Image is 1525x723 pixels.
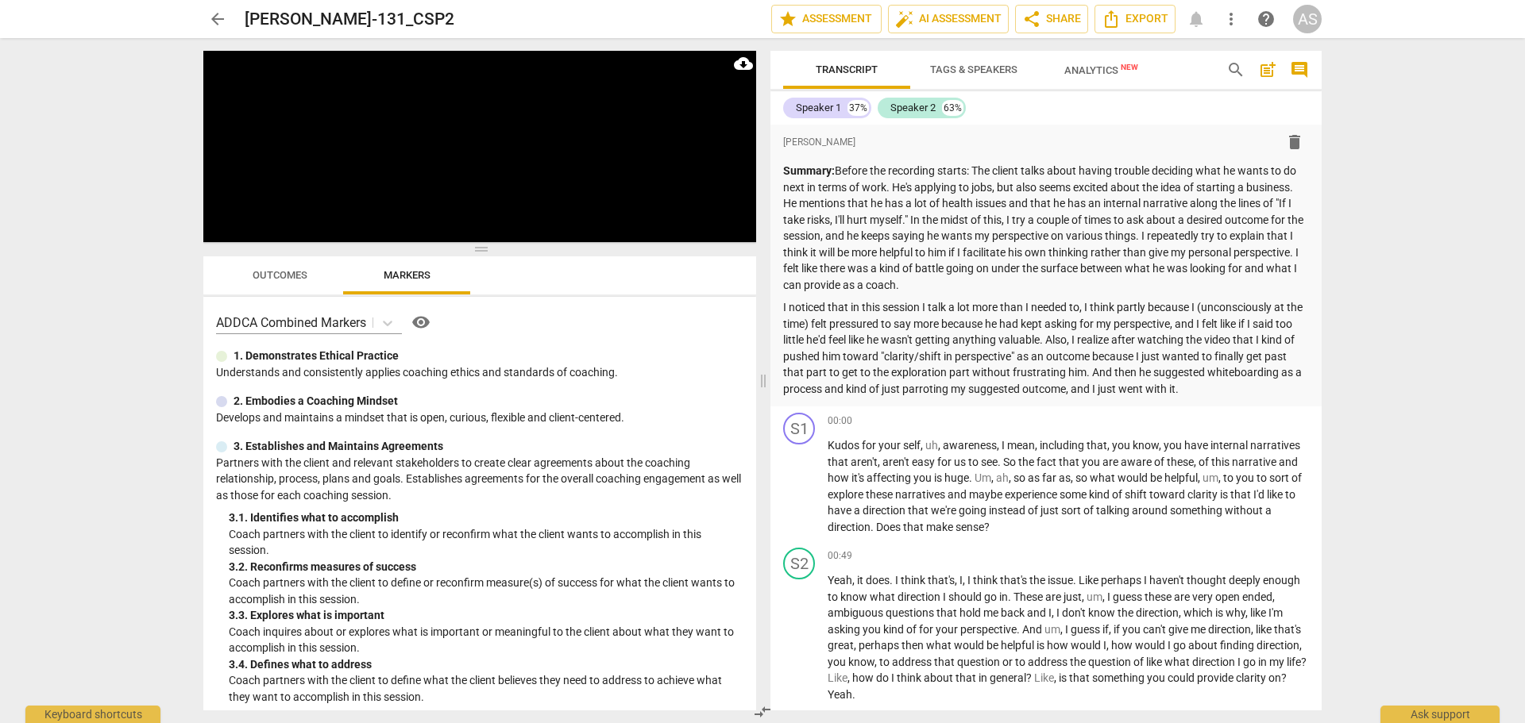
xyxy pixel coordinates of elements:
span: think [901,574,928,586]
span: these [1145,590,1174,603]
span: of [1028,504,1040,517]
p: Coach partners with the client to identify or reconfirm what the client wants to accomplish in th... [229,526,743,559]
span: and [948,488,969,501]
span: 00:49 [828,549,852,563]
span: arrow_back [208,10,227,29]
span: direction [828,521,871,533]
span: I [959,574,963,586]
span: . [998,456,1003,468]
p: Coach partners with the client to define or reconfirm measure(s) of success for what the client w... [229,575,743,607]
span: narrative [1232,456,1279,468]
span: Kudos [828,439,862,452]
span: Filler word [925,439,938,452]
span: , [1107,439,1112,452]
span: toward [1149,488,1187,501]
span: just [1064,590,1082,603]
span: it's [851,471,867,484]
p: Coach inquires about or explores what is important or meaningful to the client about what they wa... [229,624,743,656]
div: 3. 1. Identifies what to accomplish [229,510,743,526]
span: search [1226,60,1245,79]
span: haven't [1149,574,1187,586]
span: self [903,439,921,452]
span: of [906,623,919,636]
p: Before the recording starts: The client talks about having trouble deciding what he wants to do n... [783,163,1309,293]
span: know [848,656,874,668]
span: I [1065,623,1071,636]
span: I'm [1268,606,1283,619]
span: if [1102,623,1109,636]
span: . [969,471,975,484]
span: be [1150,471,1164,484]
span: , [1251,623,1256,636]
span: So [1003,456,1018,468]
span: that [1230,488,1253,501]
span: . [1017,623,1022,636]
span: clarity [1187,488,1220,501]
span: direction [898,590,943,603]
span: , [997,439,1002,452]
span: more_vert [1222,10,1241,29]
span: I [895,574,901,586]
span: compare_arrows [753,702,772,721]
span: sort [1061,504,1083,517]
span: back [1001,606,1027,619]
span: you [913,471,934,484]
span: that [934,656,957,668]
span: of [1112,488,1125,501]
span: Like [1079,574,1101,586]
div: 3. 2. Reconfirms measures of success [229,559,743,575]
span: which [1183,606,1215,619]
span: experience [1005,488,1060,501]
span: , [1245,606,1250,619]
span: are [1174,590,1192,603]
span: Filler word [996,471,1009,484]
span: Filler word [1087,590,1102,603]
span: to [1285,488,1295,501]
span: I [1168,639,1173,652]
span: how [1047,639,1071,652]
span: comment [1290,60,1309,79]
span: , [1052,606,1056,619]
span: know [840,590,870,603]
span: Filler word [1044,623,1060,636]
span: you [828,656,848,668]
span: see [981,456,998,468]
div: Speaker 2 [890,100,936,116]
span: , [878,456,882,468]
span: is [1215,606,1226,619]
span: going [959,504,989,517]
span: a [1265,504,1272,517]
p: I noticed that in this session I talk a lot more than I needed to, I think partly because I (unco... [783,299,1309,397]
span: is [1037,639,1047,652]
span: so [1013,471,1028,484]
h2: [PERSON_NAME]-131_CSP2 [245,10,454,29]
span: , [921,439,925,452]
span: you [863,623,883,636]
span: , [1035,439,1040,452]
div: Change speaker [783,548,815,579]
span: and [1279,456,1298,468]
span: AI Assessment [895,10,1002,29]
span: affecting [867,471,913,484]
span: . [1073,574,1079,586]
span: , [854,639,859,652]
span: explore [828,488,866,501]
span: shift [1125,488,1149,501]
span: how [828,471,851,484]
span: like [1250,606,1268,619]
span: cloud_download [734,54,753,73]
span: kind [883,623,906,636]
span: , [1109,623,1114,636]
p: 3. Establishes and Maintains Agreements [234,438,443,455]
span: make [926,521,956,533]
span: these [866,488,895,501]
span: I [967,574,973,586]
span: we're [931,504,959,517]
span: about [1188,639,1220,652]
p: 2. Embodies a Coaching Mindset [234,393,398,410]
span: of [1291,471,1302,484]
span: that [1059,456,1082,468]
span: thought [1187,574,1229,586]
span: far [1042,471,1059,484]
span: Filler word [975,471,991,484]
